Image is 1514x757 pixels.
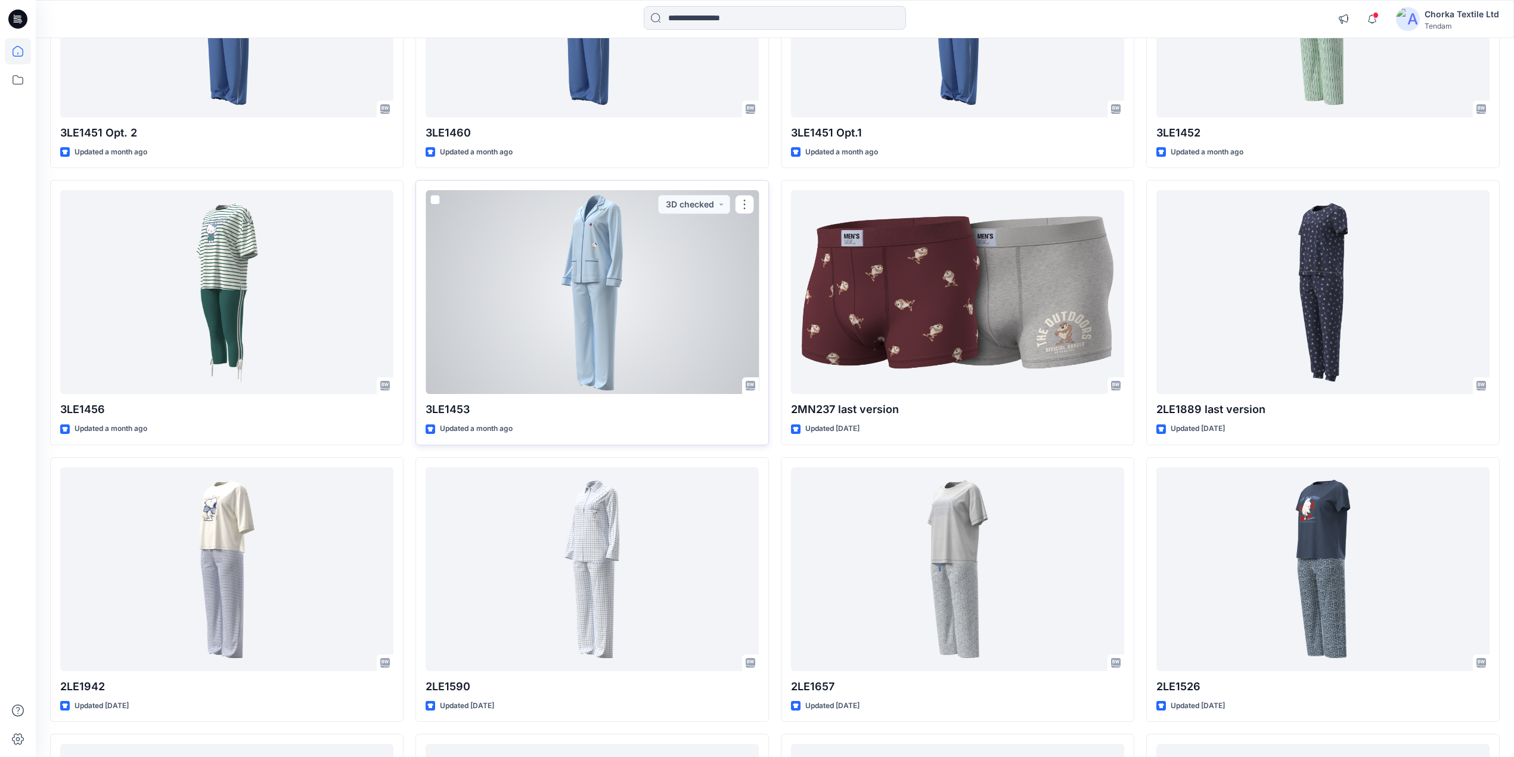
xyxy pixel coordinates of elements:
[791,467,1124,671] a: 2LE1657
[791,190,1124,394] a: 2MN237 last version
[75,423,147,435] p: Updated a month ago
[60,125,393,141] p: 3LE1451 Opt. 2
[426,401,759,418] p: 3LE1453
[1156,678,1490,695] p: 2LE1526
[426,125,759,141] p: 3LE1460
[791,678,1124,695] p: 2LE1657
[426,678,759,695] p: 2LE1590
[75,700,129,712] p: Updated [DATE]
[60,678,393,695] p: 2LE1942
[426,190,759,394] a: 3LE1453
[60,401,393,418] p: 3LE1456
[805,146,878,159] p: Updated a month ago
[1396,7,1420,31] img: avatar
[791,401,1124,418] p: 2MN237 last version
[1156,401,1490,418] p: 2LE1889 last version
[75,146,147,159] p: Updated a month ago
[1425,21,1499,30] div: Tendam
[426,467,759,671] a: 2LE1590
[805,423,860,435] p: Updated [DATE]
[1156,467,1490,671] a: 2LE1526
[805,700,860,712] p: Updated [DATE]
[1156,125,1490,141] p: 3LE1452
[440,146,513,159] p: Updated a month ago
[440,423,513,435] p: Updated a month ago
[440,700,494,712] p: Updated [DATE]
[60,467,393,671] a: 2LE1942
[1171,146,1243,159] p: Updated a month ago
[1171,700,1225,712] p: Updated [DATE]
[1156,190,1490,394] a: 2LE1889 last version
[60,190,393,394] a: 3LE1456
[1425,7,1499,21] div: Chorka Textile Ltd
[791,125,1124,141] p: 3LE1451 Opt.1
[1171,423,1225,435] p: Updated [DATE]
